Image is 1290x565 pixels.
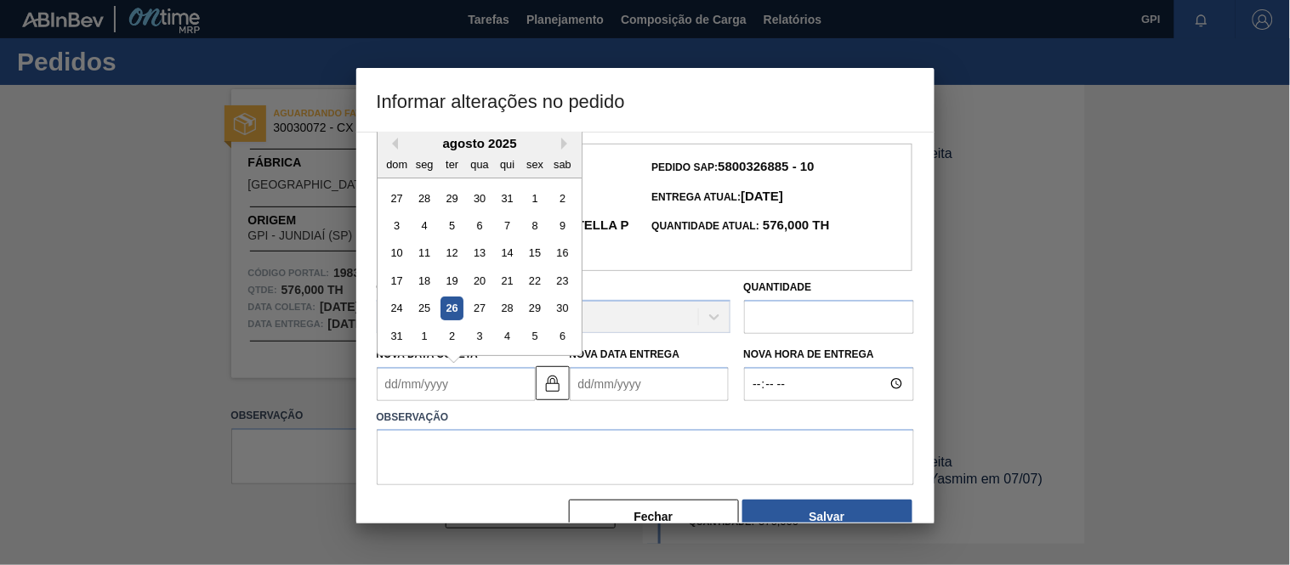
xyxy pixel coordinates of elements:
[440,269,463,292] div: Choose terça-feira, 19 de agosto de 2025
[523,186,546,209] div: Choose sexta-feira, 1 de agosto de 2025
[440,297,463,319] div: Choose terça-feira, 26 de agosto de 2025
[652,161,815,173] span: Pedido SAP:
[742,500,912,534] button: Salvar
[550,241,573,264] div: Choose sábado, 16 de agosto de 2025
[652,220,830,232] span: Quantidade Atual:
[536,366,570,400] button: locked
[744,281,812,293] label: Quantidade
[523,152,546,175] div: sex
[440,186,463,209] div: Choose terça-feira, 29 de julho de 2025
[523,241,546,264] div: Choose sexta-feira, 15 de agosto de 2025
[523,269,546,292] div: Choose sexta-feira, 22 de agosto de 2025
[523,214,546,237] div: Choose sexta-feira, 8 de agosto de 2025
[468,186,491,209] div: Choose quarta-feira, 30 de julho de 2025
[550,214,573,237] div: Choose sábado, 9 de agosto de 2025
[759,218,830,232] strong: 576,000 TH
[385,269,408,292] div: Choose domingo, 17 de agosto de 2025
[412,325,435,347] div: Choose segunda-feira, 1 de setembro de 2025
[495,325,518,347] div: Choose quinta-feira, 4 de setembro de 2025
[386,138,398,150] button: Previous Month
[495,186,518,209] div: Choose quinta-feira, 31 de julho de 2025
[378,136,582,150] div: agosto 2025
[412,297,435,319] div: Choose segunda-feira, 25 de agosto de 2025
[383,184,576,349] div: month 2025-08
[550,186,573,209] div: Choose sábado, 2 de agosto de 2025
[495,214,518,237] div: Choose quinta-feira, 7 de agosto de 2025
[385,214,408,237] div: Choose domingo, 3 de agosto de 2025
[385,325,408,347] div: Choose domingo, 31 de agosto de 2025
[550,152,573,175] div: sab
[561,138,573,150] button: Next Month
[385,186,408,209] div: Choose domingo, 27 de julho de 2025
[468,241,491,264] div: Choose quarta-feira, 13 de agosto de 2025
[468,297,491,319] div: Choose quarta-feira, 27 de agosto de 2025
[385,297,408,319] div: Choose domingo, 24 de agosto de 2025
[468,269,491,292] div: Choose quarta-feira, 20 de agosto de 2025
[468,214,491,237] div: Choose quarta-feira, 6 de agosto de 2025
[495,241,518,264] div: Choose quinta-feira, 14 de agosto de 2025
[412,214,435,237] div: Choose segunda-feira, 4 de agosto de 2025
[495,152,518,175] div: qui
[412,186,435,209] div: Choose segunda-feira, 28 de julho de 2025
[468,325,491,347] div: Choose quarta-feira, 3 de setembro de 2025
[412,152,435,175] div: seg
[412,269,435,292] div: Choose segunda-feira, 18 de agosto de 2025
[495,297,518,319] div: Choose quinta-feira, 28 de agosto de 2025
[468,152,491,175] div: qua
[412,241,435,264] div: Choose segunda-feira, 11 de agosto de 2025
[377,348,479,360] label: Nova Data Coleta
[741,189,783,203] strong: [DATE]
[440,241,463,264] div: Choose terça-feira, 12 de agosto de 2025
[440,214,463,237] div: Choose terça-feira, 5 de agosto de 2025
[550,297,573,319] div: Choose sábado, 30 de agosto de 2025
[377,405,914,430] label: Observação
[440,325,463,347] div: Choose terça-feira, 2 de setembro de 2025
[543,373,563,393] img: locked
[550,269,573,292] div: Choose sábado, 23 de agosto de 2025
[385,152,408,175] div: dom
[495,269,518,292] div: Choose quinta-feira, 21 de agosto de 2025
[523,325,546,347] div: Choose sexta-feira, 5 de setembro de 2025
[523,297,546,319] div: Choose sexta-feira, 29 de agosto de 2025
[356,68,935,133] h3: Informar alterações no pedido
[569,500,739,534] button: Fechar
[570,348,680,360] label: Nova Data Entrega
[550,325,573,347] div: Choose sábado, 6 de setembro de 2025
[570,367,729,401] input: dd/mm/yyyy
[385,241,408,264] div: Choose domingo, 10 de agosto de 2025
[377,367,536,401] input: dd/mm/yyyy
[744,342,914,367] label: Nova Hora de Entrega
[652,191,784,203] span: Entrega Atual:
[719,159,815,173] strong: 5800326885 - 10
[440,152,463,175] div: ter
